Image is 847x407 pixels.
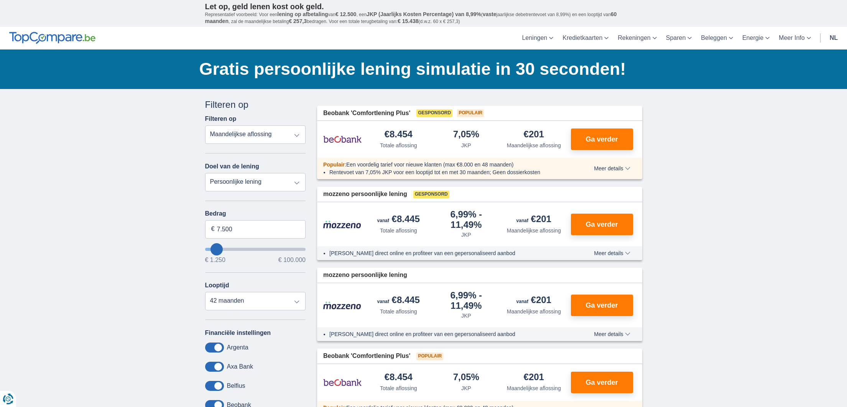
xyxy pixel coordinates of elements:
[661,27,697,49] a: Sparen
[205,330,271,336] label: Financiële instellingen
[9,32,95,44] img: TopCompare
[323,220,362,229] img: product.pl.alt Mozzeno
[380,384,417,392] div: Totale aflossing
[205,2,642,11] p: Let op, geld lenen kost ook geld.
[461,231,471,239] div: JKP
[461,312,471,320] div: JKP
[199,57,642,81] h1: Gratis persoonlijke lening simulatie in 30 seconden!
[507,384,561,392] div: Maandelijkse aflossing
[825,27,842,49] a: nl
[323,130,362,149] img: product.pl.alt Beobank
[738,27,774,49] a: Energie
[346,161,514,168] span: Een voordelig tarief voor nieuwe klanten (max €8.000 en 48 maanden)
[380,308,417,315] div: Totale aflossing
[205,248,306,251] input: wantToBorrow
[436,210,497,229] div: 6,99%
[517,27,558,49] a: Leningen
[588,250,636,256] button: Meer details
[385,130,413,140] div: €8.454
[205,115,237,122] label: Filteren op
[453,130,479,140] div: 7,05%
[524,130,544,140] div: €201
[336,11,357,17] span: € 12.500
[507,308,561,315] div: Maandelijkse aflossing
[317,161,572,168] div: :
[205,282,229,289] label: Looptijd
[461,384,471,392] div: JKP
[457,109,484,117] span: Populair
[416,109,452,117] span: Gesponsord
[289,18,307,24] span: € 257,3
[524,372,544,383] div: €201
[205,210,306,217] label: Bedrag
[507,227,561,234] div: Maandelijkse aflossing
[507,142,561,149] div: Maandelijkse aflossing
[205,98,306,111] div: Filteren op
[594,331,630,337] span: Meer details
[323,271,407,280] span: mozzeno persoonlijke lening
[571,129,633,150] button: Ga verder
[571,372,633,393] button: Ga verder
[277,11,328,17] span: lening op afbetaling
[613,27,661,49] a: Rekeningen
[211,225,215,234] span: €
[227,363,253,370] label: Axa Bank
[323,373,362,392] img: product.pl.alt Beobank
[205,163,259,170] label: Doel van de lening
[323,352,410,361] span: Beobank 'Comfortlening Plus'
[329,249,566,257] li: [PERSON_NAME] direct online en profiteer van een gepersonaliseerd aanbod
[323,190,407,199] span: mozzeno persoonlijke lening
[558,27,613,49] a: Kredietkaarten
[483,11,497,17] span: vaste
[516,214,551,225] div: €201
[205,257,225,263] span: € 1.250
[323,301,362,310] img: product.pl.alt Mozzeno
[385,372,413,383] div: €8.454
[380,227,417,234] div: Totale aflossing
[461,142,471,149] div: JKP
[377,214,420,225] div: €8.445
[227,344,248,351] label: Argenta
[205,11,617,24] span: 60 maanden
[227,382,245,389] label: Belfius
[696,27,738,49] a: Beleggen
[594,166,630,171] span: Meer details
[588,165,636,171] button: Meer details
[516,295,551,306] div: €201
[380,142,417,149] div: Totale aflossing
[367,11,481,17] span: JKP (Jaarlijks Kosten Percentage) van 8,99%
[585,379,618,386] span: Ga verder
[205,11,642,25] p: Representatief voorbeeld: Voor een van , een ( jaarlijkse debetrentevoet van 8,99%) en een loopti...
[413,191,449,198] span: Gesponsord
[436,291,497,310] div: 6,99%
[571,295,633,316] button: Ga verder
[585,136,618,143] span: Ga verder
[571,214,633,235] button: Ga verder
[323,109,410,118] span: Beobank 'Comfortlening Plus'
[329,168,566,176] li: Rentevoet van 7,05% JKP voor een looptijd tot en met 30 maanden; Geen dossierkosten
[278,257,306,263] span: € 100.000
[377,295,420,306] div: €8.445
[453,372,479,383] div: 7,05%
[594,250,630,256] span: Meer details
[329,330,566,338] li: [PERSON_NAME] direct online en profiteer van een gepersonaliseerd aanbod
[588,331,636,337] button: Meer details
[323,161,345,168] span: Populair
[416,353,443,360] span: Populair
[585,302,618,309] span: Ga verder
[398,18,419,24] span: € 15.438
[585,221,618,228] span: Ga verder
[774,27,816,49] a: Meer Info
